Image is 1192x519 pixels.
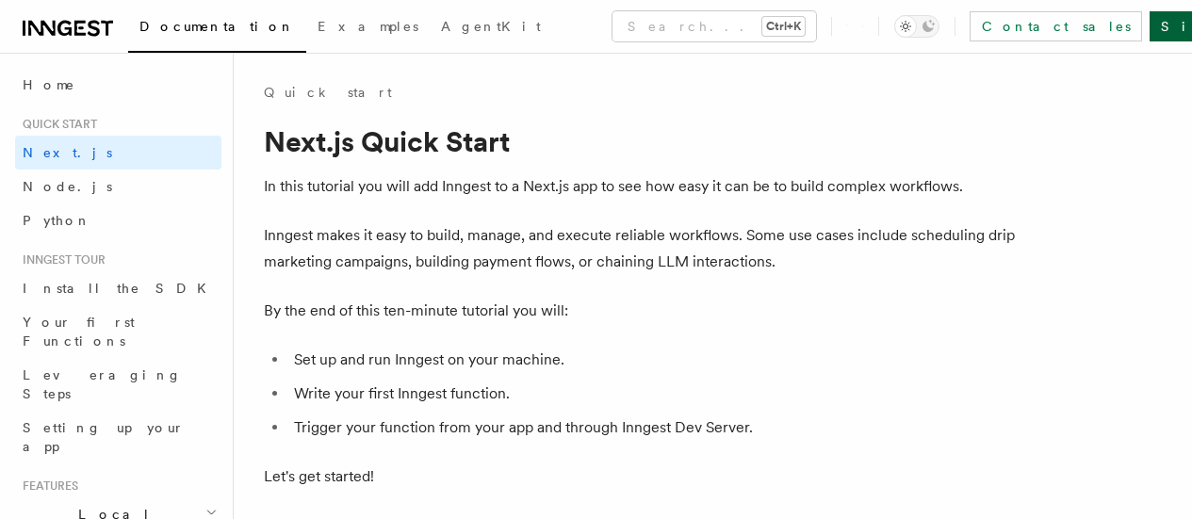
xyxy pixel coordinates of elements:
span: Leveraging Steps [23,367,182,401]
button: Search...Ctrl+K [612,11,816,41]
h1: Next.js Quick Start [264,124,1018,158]
span: Examples [318,19,418,34]
a: Contact sales [970,11,1142,41]
a: Python [15,203,221,237]
a: AgentKit [430,6,552,51]
a: Examples [306,6,430,51]
a: Next.js [15,136,221,170]
p: Let's get started! [264,463,1018,490]
span: Inngest tour [15,252,106,268]
p: Inngest makes it easy to build, manage, and execute reliable workflows. Some use cases include sc... [264,222,1018,275]
button: Toggle dark mode [894,15,939,38]
span: Python [23,213,91,228]
span: Features [15,478,78,494]
a: Leveraging Steps [15,358,221,411]
span: Next.js [23,145,112,160]
a: Install the SDK [15,271,221,305]
a: Node.js [15,170,221,203]
kbd: Ctrl+K [762,17,805,36]
a: Setting up your app [15,411,221,463]
span: Home [23,75,75,94]
span: Setting up your app [23,420,185,454]
li: Set up and run Inngest on your machine. [288,347,1018,373]
li: Trigger your function from your app and through Inngest Dev Server. [288,414,1018,441]
span: Documentation [139,19,295,34]
p: In this tutorial you will add Inngest to a Next.js app to see how easy it can be to build complex... [264,173,1018,200]
span: Quick start [15,117,97,132]
a: Quick start [264,83,392,102]
span: Node.js [23,179,112,194]
p: By the end of this ten-minute tutorial you will: [264,298,1018,324]
a: Documentation [128,6,306,53]
a: Your first Functions [15,305,221,358]
li: Write your first Inngest function. [288,381,1018,407]
span: Your first Functions [23,315,135,349]
span: Install the SDK [23,281,218,296]
span: AgentKit [441,19,541,34]
a: Home [15,68,221,102]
